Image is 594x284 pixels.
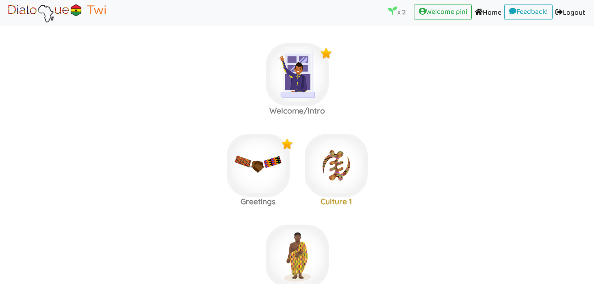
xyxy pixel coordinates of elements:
[504,4,553,20] a: Feedback!
[359,138,371,150] img: r5+QtVXYuttHLoUAAAAABJRU5ErkJggg==
[414,4,472,20] a: Welcome pini
[320,229,332,241] img: r5+QtVXYuttHLoUAAAAABJRU5ErkJggg==
[258,106,336,116] h3: Welcome/Intro
[281,138,293,150] img: x9Y5jP2O4Z5kwAAAABJRU5ErkJggg==
[297,197,375,206] h3: Culture 1
[227,134,290,197] img: greetings.3fee7869.jpg
[305,134,368,197] img: adinkra_beredum.b0fe9998.png
[266,43,329,106] img: welcome-textile.9f7a6d7f.png
[6,3,108,23] img: Brand
[553,4,588,22] a: Logout
[320,47,332,59] img: x9Y5jP2O4Z5kwAAAABJRU5ErkJggg==
[472,4,504,22] a: Home
[219,197,297,206] h3: Greetings
[388,6,406,17] p: x 2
